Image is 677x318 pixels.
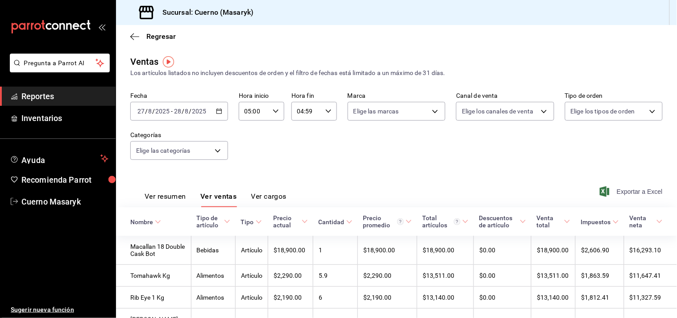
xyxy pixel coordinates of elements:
[268,236,313,265] td: $18,900.00
[274,214,300,229] div: Precio actual
[130,218,153,226] div: Nombre
[313,265,358,287] td: 5.9
[358,287,417,309] td: $2,190.00
[145,192,287,207] div: navigation tabs
[630,214,663,229] span: Venta neta
[537,214,562,229] div: Venta total
[10,54,110,72] button: Pregunta a Parrot AI
[116,287,191,309] td: Rib Eye 1 Kg
[148,108,152,115] input: --
[423,214,461,229] div: Total artículos
[571,107,635,116] span: Elige los tipos de orden
[319,218,353,226] span: Cantidad
[236,265,268,287] td: Artículo
[417,287,474,309] td: $13,140.00
[146,32,176,41] span: Regresar
[241,218,262,226] span: Tipo
[236,236,268,265] td: Artículo
[268,287,313,309] td: $2,190.00
[200,192,237,207] button: Ver ventas
[239,93,284,99] label: Hora inicio
[236,287,268,309] td: Artículo
[624,287,677,309] td: $11,327.59
[196,214,222,229] div: Tipo de artículo
[191,265,236,287] td: Alimentos
[532,265,576,287] td: $13,511.00
[191,236,236,265] td: Bebidas
[21,112,108,124] span: Inventarios
[363,214,412,229] span: Precio promedio
[152,108,155,115] span: /
[136,146,191,155] span: Elige las categorías
[116,265,191,287] td: Tomahawk Kg
[474,236,532,265] td: $0.00
[474,265,532,287] td: $0.00
[576,265,624,287] td: $1,863.59
[192,108,207,115] input: ----
[21,90,108,102] span: Reportes
[145,192,186,207] button: Ver resumen
[348,93,445,99] label: Marca
[319,218,345,226] div: Cantidad
[353,107,399,116] span: Elige las marcas
[241,218,254,226] div: Tipo
[363,214,404,229] div: Precio promedio
[21,153,97,164] span: Ayuda
[358,236,417,265] td: $18,900.00
[474,287,532,309] td: $0.00
[581,218,611,226] div: Impuestos
[397,218,404,225] svg: Precio promedio = Total artículos / cantidad
[268,265,313,287] td: $2,290.00
[417,265,474,287] td: $13,511.00
[130,93,228,99] label: Fecha
[6,65,110,74] a: Pregunta a Parrot AI
[182,108,184,115] span: /
[313,287,358,309] td: 6
[174,108,182,115] input: --
[602,186,663,197] button: Exportar a Excel
[565,93,663,99] label: Tipo de orden
[98,23,105,30] button: open_drawer_menu
[274,214,308,229] span: Precio actual
[532,236,576,265] td: $18,900.00
[291,93,337,99] label: Hora fin
[21,174,108,186] span: Recomienda Parrot
[130,132,228,138] label: Categorías
[479,214,526,229] span: Descuentos de artículo
[581,218,619,226] span: Impuestos
[191,287,236,309] td: Alimentos
[137,108,145,115] input: --
[116,236,191,265] td: Macallan 18 Double Cask Bot
[624,236,677,265] td: $16,293.10
[130,218,161,226] span: Nombre
[145,108,148,115] span: /
[130,32,176,41] button: Regresar
[423,214,469,229] span: Total artículos
[456,93,554,99] label: Canal de venta
[130,55,159,68] div: Ventas
[313,236,358,265] td: 1
[130,68,663,78] div: Los artículos listados no incluyen descuentos de orden y el filtro de fechas está limitado a un m...
[155,108,170,115] input: ----
[24,59,96,68] span: Pregunta a Parrot AI
[189,108,192,115] span: /
[537,214,570,229] span: Venta total
[624,265,677,287] td: $11,647.41
[479,214,518,229] div: Descuentos de artículo
[532,287,576,309] td: $13,140.00
[155,7,253,18] h3: Sucursal: Cuerno (Masaryk)
[171,108,173,115] span: -
[163,56,174,67] img: Tooltip marker
[417,236,474,265] td: $18,900.00
[576,287,624,309] td: $1,812.41
[11,305,108,314] span: Sugerir nueva función
[185,108,189,115] input: --
[21,196,108,208] span: Cuerno Masaryk
[576,236,624,265] td: $2,606.90
[454,218,461,225] svg: El total artículos considera cambios de precios en los artículos así como costos adicionales por ...
[462,107,533,116] span: Elige los canales de venta
[358,265,417,287] td: $2,290.00
[196,214,230,229] span: Tipo de artículo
